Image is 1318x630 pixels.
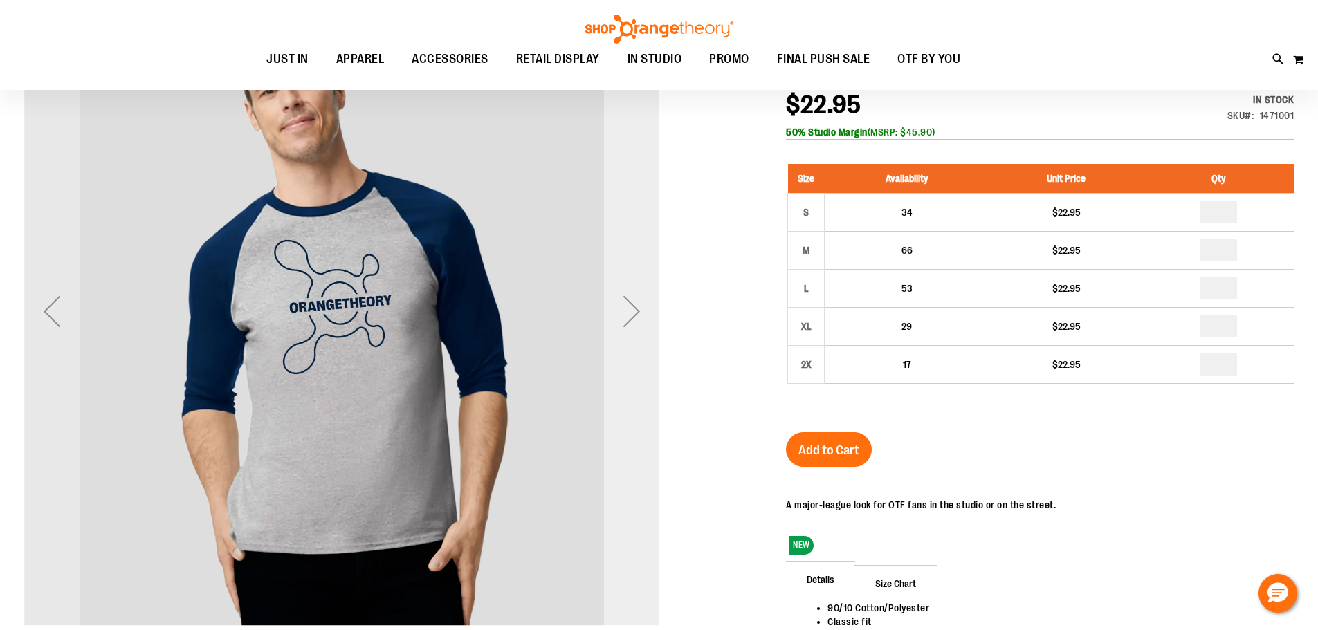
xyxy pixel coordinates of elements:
[786,561,855,597] span: Details
[763,44,884,75] a: FINAL PUSH SALE
[897,44,960,75] span: OTF BY YOU
[827,615,1280,629] li: Classic fit
[901,321,912,332] span: 29
[398,44,502,75] a: ACCESSORIES
[777,44,870,75] span: FINAL PUSH SALE
[989,164,1143,194] th: Unit Price
[695,44,763,75] a: PROMO
[502,44,614,75] a: RETAIL DISPLAY
[786,498,1056,512] div: A major-league look for OTF fans in the studio or on the street.
[786,91,861,119] span: $22.95
[266,44,309,75] span: JUST IN
[786,432,872,467] button: Add to Cart
[903,359,911,370] span: 17
[901,245,913,256] span: 66
[796,278,816,299] div: L
[796,354,816,375] div: 2X
[1260,109,1294,122] div: 1471001
[996,281,1136,295] div: $22.95
[827,601,1280,615] li: 90/10 Cotton/Polyester
[516,44,600,75] span: RETAIL DISPLAY
[583,15,735,44] img: Shop Orangetheory
[854,565,937,601] span: Size Chart
[996,358,1136,371] div: $22.95
[253,44,322,75] a: JUST IN
[996,243,1136,257] div: $22.95
[884,44,974,75] a: OTF BY YOU
[786,127,868,138] b: 50% Studio Margin
[1144,164,1294,194] th: Qty
[786,125,1294,139] div: (MSRP: $45.90)
[901,283,913,294] span: 53
[412,44,488,75] span: ACCESSORIES
[628,44,682,75] span: IN STUDIO
[789,536,814,555] span: NEW
[796,316,816,337] div: XL
[796,202,816,223] div: S
[322,44,399,75] a: APPAREL
[614,44,696,75] a: IN STUDIO
[796,240,816,261] div: M
[788,164,825,194] th: Size
[798,443,859,458] span: Add to Cart
[996,205,1136,219] div: $22.95
[709,44,749,75] span: PROMO
[1227,93,1294,106] div: In stock
[825,164,989,194] th: Availability
[996,319,1136,333] div: $22.95
[1258,574,1297,613] button: Hello, have a question? Let’s chat.
[1227,93,1294,106] div: Availability
[336,44,385,75] span: APPAREL
[1227,110,1254,121] strong: SKU
[901,207,913,218] span: 34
